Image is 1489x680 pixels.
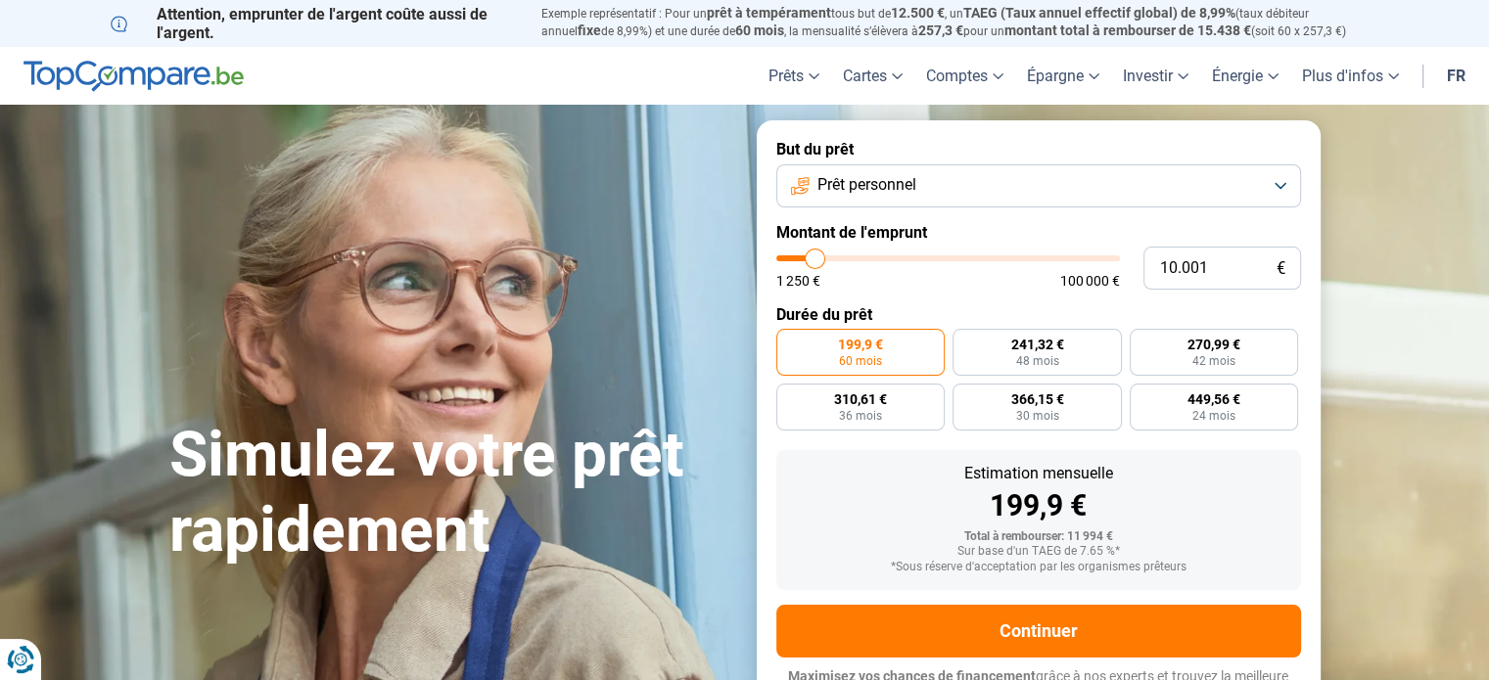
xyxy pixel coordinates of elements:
[1010,338,1063,351] span: 241,32 €
[1192,410,1235,422] span: 24 mois
[891,5,945,21] span: 12.500 €
[839,410,882,422] span: 36 mois
[776,605,1301,657] button: Continuer
[792,530,1285,544] div: Total à rembourser: 11 994 €
[23,61,244,92] img: TopCompare
[707,5,831,21] span: prêt à tempérament
[1192,355,1235,367] span: 42 mois
[838,338,883,351] span: 199,9 €
[792,466,1285,481] div: Estimation mensuelle
[1015,355,1058,367] span: 48 mois
[776,164,1301,207] button: Prêt personnel
[541,5,1379,40] p: Exemple représentatif : Pour un tous but de , un (taux débiteur annuel de 8,99%) et une durée de ...
[169,418,733,568] h1: Simulez votre prêt rapidement
[1060,274,1120,288] span: 100 000 €
[1010,392,1063,406] span: 366,15 €
[792,491,1285,521] div: 199,9 €
[776,223,1301,242] label: Montant de l'emprunt
[963,5,1235,21] span: TAEG (Taux annuel effectif global) de 8,99%
[1435,47,1477,105] a: fr
[834,392,887,406] span: 310,61 €
[831,47,914,105] a: Cartes
[1187,338,1240,351] span: 270,99 €
[1111,47,1200,105] a: Investir
[1277,260,1285,277] span: €
[1200,47,1290,105] a: Énergie
[1290,47,1411,105] a: Plus d'infos
[757,47,831,105] a: Prêts
[1015,47,1111,105] a: Épargne
[111,5,518,42] p: Attention, emprunter de l'argent coûte aussi de l'argent.
[776,274,820,288] span: 1 250 €
[1015,410,1058,422] span: 30 mois
[792,545,1285,559] div: Sur base d'un TAEG de 7.65 %*
[792,561,1285,574] div: *Sous réserve d'acceptation par les organismes prêteurs
[735,23,784,38] span: 60 mois
[1187,392,1240,406] span: 449,56 €
[918,23,963,38] span: 257,3 €
[776,305,1301,324] label: Durée du prêt
[839,355,882,367] span: 60 mois
[578,23,601,38] span: fixe
[817,174,916,196] span: Prêt personnel
[776,140,1301,159] label: But du prêt
[1004,23,1251,38] span: montant total à rembourser de 15.438 €
[914,47,1015,105] a: Comptes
